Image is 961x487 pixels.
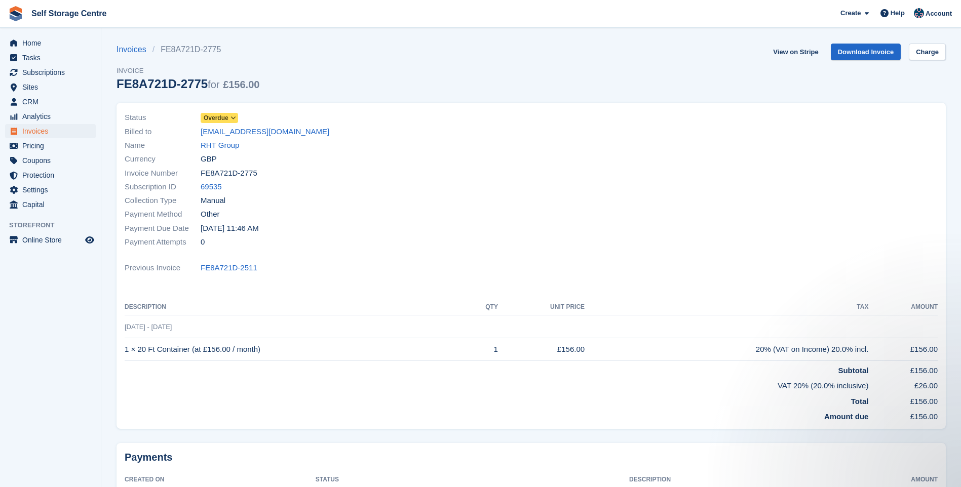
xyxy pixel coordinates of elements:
span: Collection Type [125,195,201,207]
a: menu [5,51,96,65]
td: £156.00 [868,407,938,423]
strong: Total [851,397,869,405]
span: Payment Method [125,209,201,220]
th: Description [125,299,467,315]
span: Coupons [22,153,83,168]
span: Payment Due Date [125,223,201,234]
a: View on Stripe [769,44,822,60]
a: menu [5,139,96,153]
a: Charge [909,44,946,60]
span: [DATE] - [DATE] [125,323,172,331]
span: Status [125,112,201,124]
span: Currency [125,153,201,165]
span: Capital [22,197,83,212]
span: Settings [22,183,83,197]
span: Protection [22,168,83,182]
span: Create [840,8,861,18]
td: £156.00 [498,338,585,361]
th: QTY [467,299,498,315]
span: Invoice [117,66,259,76]
a: [EMAIL_ADDRESS][DOMAIN_NAME] [201,126,329,138]
span: 0 [201,236,205,248]
td: 1 × 20 Ft Container (at £156.00 / month) [125,338,467,361]
td: £156.00 [868,392,938,408]
strong: Amount due [824,412,869,421]
a: menu [5,109,96,124]
a: FE8A721D-2511 [201,262,257,274]
span: Billed to [125,126,201,138]
div: FE8A721D-2775 [117,77,259,91]
a: 69535 [201,181,222,193]
span: Payment Attempts [125,236,201,248]
span: Subscriptions [22,65,83,79]
a: menu [5,153,96,168]
span: GBP [201,153,217,165]
a: Overdue [201,112,238,124]
span: Previous Invoice [125,262,201,274]
a: Download Invoice [831,44,901,60]
a: menu [5,95,96,109]
span: Invoices [22,124,83,138]
span: Analytics [22,109,83,124]
span: FE8A721D-2775 [201,168,257,179]
span: Invoice Number [125,168,201,179]
a: Invoices [117,44,152,56]
a: menu [5,36,96,50]
span: Subscription ID [125,181,201,193]
span: Storefront [9,220,101,230]
a: Preview store [84,234,96,246]
div: 20% (VAT on Income) 20.0% incl. [585,344,868,355]
span: Overdue [204,113,228,123]
nav: breadcrumbs [117,44,259,56]
th: Amount [868,299,938,315]
span: for [208,79,219,90]
span: Help [891,8,905,18]
th: Unit Price [498,299,585,315]
span: £156.00 [223,79,259,90]
a: menu [5,183,96,197]
span: CRM [22,95,83,109]
span: Sites [22,80,83,94]
span: Name [125,140,201,151]
a: Self Storage Centre [27,5,110,22]
a: menu [5,65,96,79]
img: Clair Cole [914,8,924,18]
td: £26.00 [868,376,938,392]
a: menu [5,168,96,182]
span: Online Store [22,233,83,247]
td: £156.00 [868,360,938,376]
strong: Subtotal [838,366,868,375]
a: RHT Group [201,140,239,151]
time: 2025-09-22 10:46:45 UTC [201,223,259,234]
a: menu [5,124,96,138]
a: menu [5,80,96,94]
span: Account [926,9,952,19]
th: Tax [585,299,868,315]
span: Tasks [22,51,83,65]
span: Other [201,209,220,220]
td: VAT 20% (20.0% inclusive) [125,376,868,392]
img: stora-icon-8386f47178a22dfd0bd8f6a31ec36ba5ce8667c1dd55bd0f319d3a0aa187defe.svg [8,6,23,21]
h2: Payments [125,451,938,464]
a: menu [5,233,96,247]
span: Manual [201,195,225,207]
a: menu [5,197,96,212]
td: £156.00 [868,338,938,361]
span: Home [22,36,83,50]
span: Pricing [22,139,83,153]
td: 1 [467,338,498,361]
